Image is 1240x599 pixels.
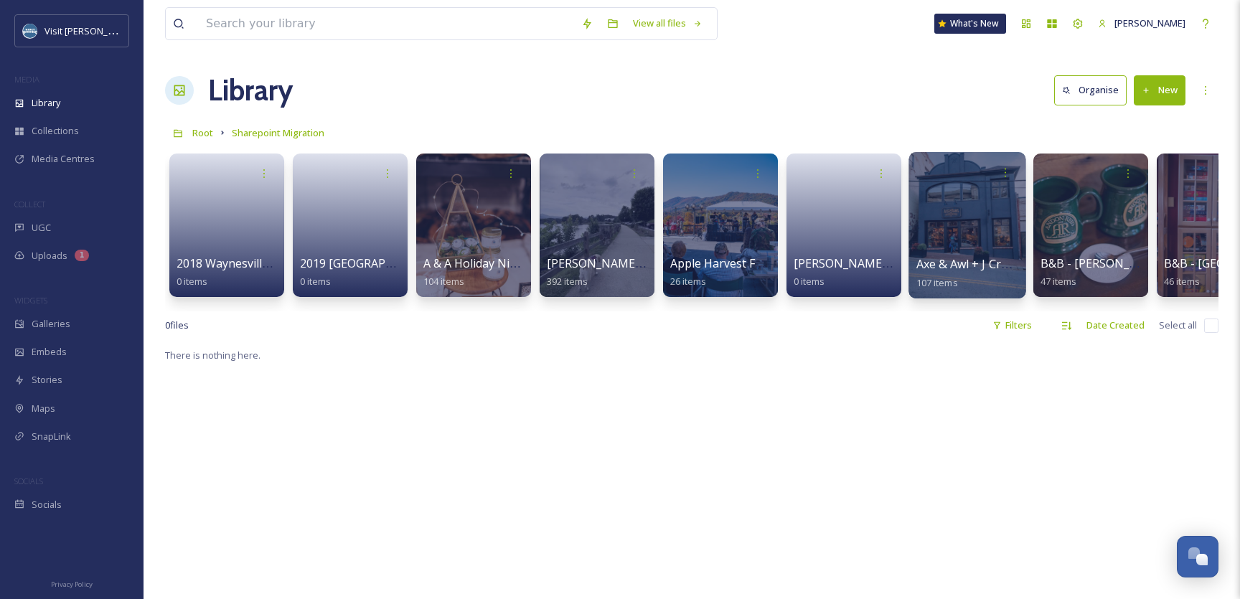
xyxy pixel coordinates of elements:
[32,345,67,359] span: Embeds
[1041,275,1076,288] span: 47 items
[547,257,724,288] a: [PERSON_NAME]'s Phone Videos392 items
[51,575,93,592] a: Privacy Policy
[1079,311,1152,339] div: Date Created
[75,250,89,261] div: 1
[32,317,70,331] span: Galleries
[1041,255,1187,271] span: B&B - [PERSON_NAME] Inn
[44,24,136,37] span: Visit [PERSON_NAME]
[1041,257,1187,288] a: B&B - [PERSON_NAME] Inn47 items
[192,126,213,139] span: Root
[916,258,1074,289] a: Axe & Awl + J Creek Cloggers107 items
[1091,9,1193,37] a: [PERSON_NAME]
[300,255,444,271] span: 2019 [GEOGRAPHIC_DATA]
[23,24,37,38] img: images.png
[1134,75,1185,105] button: New
[670,275,706,288] span: 26 items
[934,14,1006,34] a: What's New
[985,311,1039,339] div: Filters
[670,255,771,271] span: Apple Harvest Fest
[794,275,825,288] span: 0 items
[32,152,95,166] span: Media Centres
[1177,536,1218,577] button: Open Chat
[423,257,570,288] a: A & A Holiday Night Market104 items
[32,96,60,110] span: Library
[916,275,958,288] span: 107 items
[916,256,1074,272] span: Axe & Awl + J Creek Cloggers
[177,255,367,271] span: 2018 Waynesville Christmas Parade
[32,249,67,263] span: Uploads
[32,430,71,443] span: SnapLink
[32,402,55,415] span: Maps
[177,257,367,288] a: 2018 Waynesville Christmas Parade0 items
[1114,16,1185,29] span: [PERSON_NAME]
[14,199,45,209] span: COLLECT
[232,126,324,139] span: Sharepoint Migration
[1164,275,1200,288] span: 46 items
[14,74,39,85] span: MEDIA
[51,580,93,589] span: Privacy Policy
[794,257,924,288] a: [PERSON_NAME][DATE]0 items
[32,373,62,387] span: Stories
[1054,75,1127,105] button: Organise
[670,257,771,288] a: Apple Harvest Fest26 items
[165,319,189,332] span: 0 file s
[423,255,570,271] span: A & A Holiday Night Market
[199,8,574,39] input: Search your library
[165,349,260,362] span: There is nothing here.
[547,275,588,288] span: 392 items
[177,275,207,288] span: 0 items
[626,9,710,37] a: View all files
[794,255,924,271] span: [PERSON_NAME][DATE]
[32,221,51,235] span: UGC
[14,295,47,306] span: WIDGETS
[547,255,724,271] span: [PERSON_NAME]'s Phone Videos
[32,498,62,511] span: Socials
[14,476,43,486] span: SOCIALS
[300,257,444,288] a: 2019 [GEOGRAPHIC_DATA]0 items
[232,124,324,141] a: Sharepoint Migration
[300,275,331,288] span: 0 items
[1159,319,1197,332] span: Select all
[1054,75,1134,105] a: Organise
[423,275,464,288] span: 104 items
[208,69,293,112] a: Library
[32,124,79,138] span: Collections
[192,124,213,141] a: Root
